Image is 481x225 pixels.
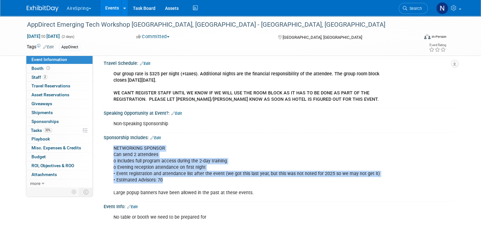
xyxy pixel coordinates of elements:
b: WE CAN'T REGISTER STAFF UNTIL WE KNOW IF WE WILL USE THE ROOM BLOCK AS IT HAS TO BE DONE AS PART ... [113,90,379,102]
span: Event Information [31,57,67,62]
span: Giveaways [31,101,52,106]
span: [GEOGRAPHIC_DATA], [GEOGRAPHIC_DATA] [283,35,362,40]
img: ExhibitDay [27,5,58,12]
span: [DATE] [DATE] [27,33,60,39]
div: Event Format [384,33,446,43]
a: Attachments [26,170,93,179]
a: Budget [26,153,93,161]
a: Playbook [26,135,93,143]
a: Edit [127,205,138,209]
span: Search [407,6,422,11]
span: Staff [31,75,47,80]
td: Toggle Event Tabs [80,188,93,196]
span: (2 days) [61,35,74,39]
span: more [30,181,40,186]
a: Asset Reservations [26,91,93,99]
span: Asset Reservations [31,92,69,97]
div: NETWORKING SPONSOR Can send 2 attendees o includes full program access during the 2-day training ... [109,142,386,200]
span: Playbook [31,136,50,141]
img: Natalie Pyron [436,2,448,14]
div: AppDirect Emerging Tech Workshop [GEOGRAPHIC_DATA], [GEOGRAPHIC_DATA] - [GEOGRAPHIC_DATA], [GEOGR... [25,19,411,31]
div: Travel Schedule: [104,58,454,67]
a: ROI, Objectives & ROO [26,161,93,170]
div: AppDirect [59,44,80,51]
a: Staff2 [26,73,93,82]
td: Personalize Event Tab Strip [69,188,80,196]
a: Giveaways [26,99,93,108]
span: Attachments [31,172,57,177]
div: Speaking Opportunity at Event?: [104,108,454,117]
span: Booth [31,66,51,71]
a: more [26,179,93,188]
span: Tasks [31,128,52,133]
a: Edit [140,61,150,66]
a: Shipments [26,108,93,117]
span: Booth not reserved yet [45,66,51,71]
span: 2 [43,75,47,79]
span: Budget [31,154,46,159]
a: Tasks33% [26,126,93,135]
span: ROI, Objectives & ROO [31,163,74,168]
span: to [40,34,46,39]
span: Shipments [31,110,53,115]
button: Committed [134,33,172,40]
span: Misc. Expenses & Credits [31,145,81,150]
a: Edit [171,111,182,116]
a: Event Information [26,55,93,64]
a: Edit [150,136,161,140]
span: Travel Reservations [31,83,70,88]
span: Sponsorships [31,119,59,124]
div: Sponsorship Includes: [104,133,454,141]
a: Sponsorships [26,117,93,126]
img: Format-Inperson.png [424,34,430,39]
b: Our group rate is $325 per night (+taxes). Additional nights are the financial responsibility of ... [113,71,379,83]
a: Search [399,3,428,14]
div: Event Rating [429,44,446,47]
a: Travel Reservations [26,82,93,90]
a: Booth [26,64,93,73]
td: Tags [27,44,54,51]
a: Misc. Expenses & Credits [26,144,93,152]
div: In-Person [431,34,446,39]
div: Event Info: [104,202,454,210]
a: Edit [43,45,54,49]
span: 33% [44,128,52,133]
div: Non-Speaking Sponsorship [109,118,386,130]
